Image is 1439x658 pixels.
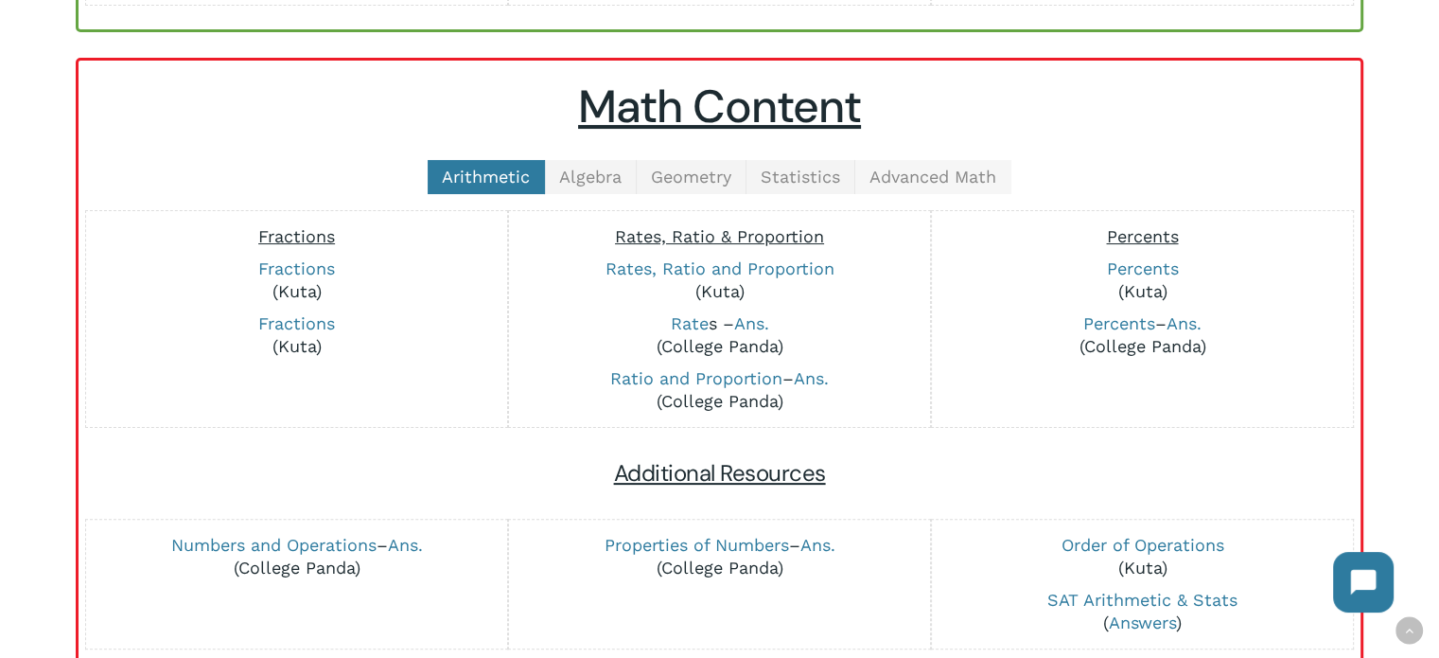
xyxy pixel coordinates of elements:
[1106,258,1178,278] a: Percents
[1083,313,1155,333] a: Percents
[746,160,855,194] a: Statistics
[96,312,498,358] p: (Kuta)
[855,160,1011,194] a: Advanced Math
[1061,535,1223,555] a: Order of Operations
[1047,590,1237,610] a: SAT Arithmetic & Stats
[941,312,1343,358] p: – (College Panda)
[518,312,921,358] p: s – (College Panda)
[96,534,498,579] p: – (College Panda)
[442,167,530,187] span: Arithmetic
[545,160,637,194] a: Algebra
[258,258,335,278] a: Fractions
[614,458,826,488] span: Additional Resources
[1109,613,1176,632] a: Answers
[637,160,746,194] a: Geometry
[258,313,335,333] a: Fractions
[794,368,829,388] a: Ans.
[651,167,731,187] span: Geometry
[1314,533,1413,631] iframe: Chatbot
[258,226,335,246] span: Fractions
[388,535,423,555] a: Ans.
[615,226,824,246] span: Rates, Ratio & Proportion
[869,167,996,187] span: Advanced Math
[941,258,1343,303] p: (Kuta)
[941,534,1343,579] p: (Kuta)
[518,367,921,413] p: – (College Panda)
[1106,226,1178,246] span: Percents
[733,313,768,333] a: Ans.
[96,258,498,303] p: (Kuta)
[518,258,921,303] p: (Kuta)
[761,167,840,187] span: Statistics
[605,258,834,278] a: Rates, Ratio and Proportion
[610,368,782,388] a: Ratio and Proportion
[604,535,788,555] a: Properties of Numbers
[1167,313,1202,333] a: Ans.
[559,167,622,187] span: Algebra
[941,589,1343,634] p: ( )
[799,535,834,555] a: Ans.
[518,534,921,579] p: – (College Panda)
[428,160,545,194] a: Arithmetic
[171,535,377,555] a: Numbers and Operations
[578,77,861,136] u: Math Content
[670,313,708,333] a: Rate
